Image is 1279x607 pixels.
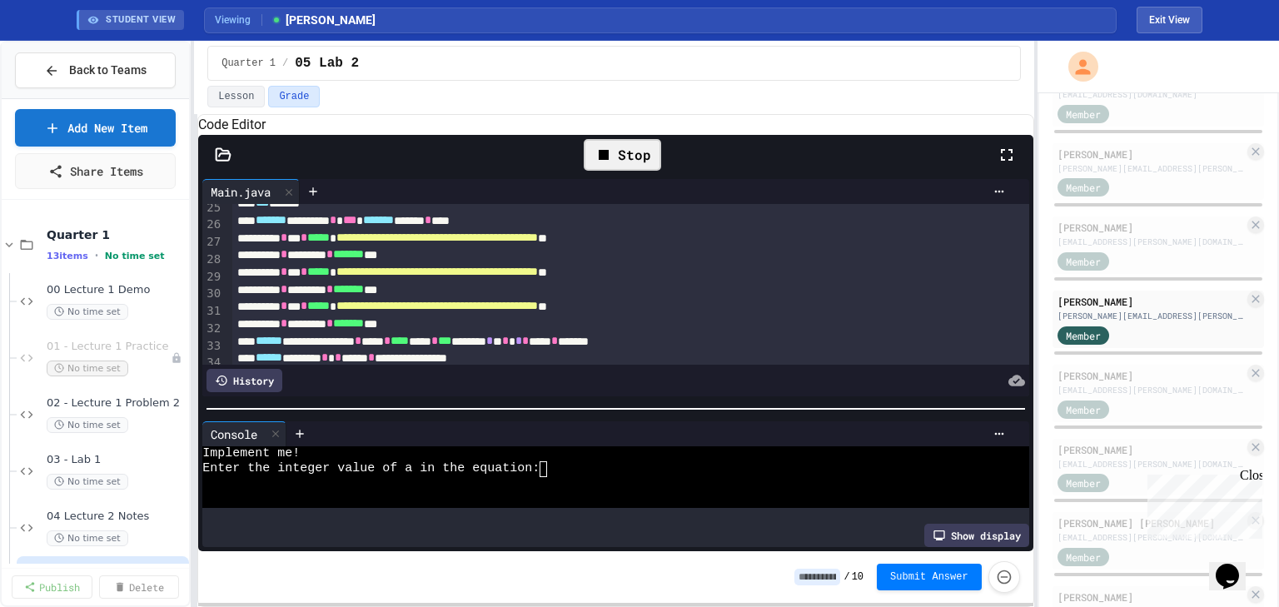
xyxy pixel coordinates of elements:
[1066,550,1101,565] span: Member
[844,570,849,584] span: /
[1058,310,1244,322] div: [PERSON_NAME][EMAIL_ADDRESS][PERSON_NAME][DOMAIN_NAME]
[105,251,165,261] span: No time set
[47,417,128,433] span: No time set
[47,396,186,410] span: 02 - Lecture 1 Problem 2
[268,86,320,107] button: Grade
[202,234,223,251] div: 27
[47,251,88,261] span: 13 items
[1066,402,1101,417] span: Member
[207,86,265,107] button: Lesson
[1066,254,1101,269] span: Member
[202,179,300,204] div: Main.java
[47,283,186,297] span: 00 Lecture 1 Demo
[47,510,186,524] span: 04 Lecture 2 Notes
[198,115,1033,135] h6: Code Editor
[202,269,223,286] div: 29
[1058,162,1244,175] div: [PERSON_NAME][EMAIL_ADDRESS][PERSON_NAME][DOMAIN_NAME]
[171,352,182,364] div: Unpublished
[202,355,223,372] div: 34
[47,474,128,490] span: No time set
[202,251,223,269] div: 28
[47,361,128,376] span: No time set
[47,340,171,354] span: 01 - Lecture 1 Practice
[202,421,286,446] div: Console
[1066,107,1101,122] span: Member
[1058,220,1244,235] div: [PERSON_NAME]
[1209,540,1262,590] iframe: chat widget
[202,338,223,356] div: 33
[1051,47,1102,86] div: My Account
[202,425,266,443] div: Console
[69,62,147,79] span: Back to Teams
[15,109,176,147] a: Add New Item
[852,570,863,584] span: 10
[1066,475,1101,490] span: Member
[295,53,359,73] span: 05 Lab 2
[1058,442,1244,457] div: [PERSON_NAME]
[1058,88,1244,101] div: [EMAIL_ADDRESS][DOMAIN_NAME]
[877,564,982,590] button: Submit Answer
[202,321,223,338] div: 32
[15,153,176,189] a: Share Items
[202,461,540,477] span: Enter the integer value of a in the equation:
[282,57,288,70] span: /
[15,52,176,88] button: Back to Teams
[47,304,128,320] span: No time set
[1058,458,1244,470] div: [EMAIL_ADDRESS][PERSON_NAME][DOMAIN_NAME]
[1058,590,1244,605] div: [PERSON_NAME]
[1058,515,1244,530] div: [PERSON_NAME] [PERSON_NAME]
[202,446,300,462] span: Implement me!
[924,524,1029,547] div: Show display
[215,12,262,27] span: Viewing
[1066,180,1101,195] span: Member
[47,530,128,546] span: No time set
[1058,294,1244,309] div: [PERSON_NAME]
[47,227,186,242] span: Quarter 1
[584,139,661,171] div: Stop
[1058,236,1244,248] div: [EMAIL_ADDRESS][PERSON_NAME][DOMAIN_NAME]
[202,303,223,321] div: 31
[1058,384,1244,396] div: [EMAIL_ADDRESS][PERSON_NAME][DOMAIN_NAME]
[202,216,223,234] div: 26
[99,575,180,599] a: Delete
[207,369,282,392] div: History
[106,13,176,27] span: STUDENT VIEW
[1058,531,1244,544] div: [EMAIL_ADDRESS][PERSON_NAME][DOMAIN_NAME]
[271,12,376,29] span: [PERSON_NAME]
[1058,147,1244,162] div: [PERSON_NAME]
[12,575,92,599] a: Publish
[988,561,1020,593] button: Force resubmission of student's answer (Admin only)
[1137,7,1202,33] button: Exit student view
[95,249,98,262] span: •
[1141,468,1262,539] iframe: chat widget
[221,57,276,70] span: Quarter 1
[1066,328,1101,343] span: Member
[202,286,223,303] div: 30
[202,183,279,201] div: Main.java
[7,7,115,106] div: Chat with us now!Close
[1058,368,1244,383] div: [PERSON_NAME]
[890,570,968,584] span: Submit Answer
[202,200,223,217] div: 25
[47,453,186,467] span: 03 - Lab 1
